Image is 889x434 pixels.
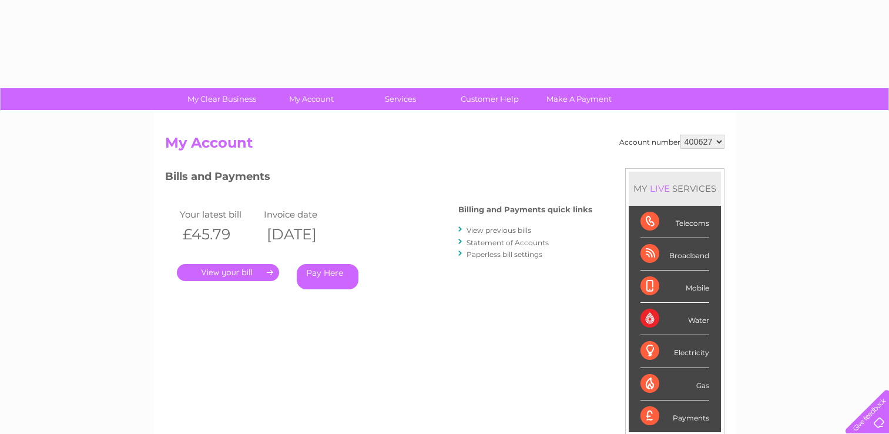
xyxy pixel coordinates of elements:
[467,238,549,247] a: Statement of Accounts
[261,222,345,246] th: [DATE]
[261,206,345,222] td: Invoice date
[177,222,261,246] th: £45.79
[619,135,724,149] div: Account number
[640,400,709,432] div: Payments
[467,250,542,259] a: Paperless bill settings
[458,205,592,214] h4: Billing and Payments quick links
[177,206,261,222] td: Your latest bill
[640,303,709,335] div: Water
[640,335,709,368] div: Electricity
[640,271,709,303] div: Mobile
[441,88,538,110] a: Customer Help
[640,238,709,271] div: Broadband
[297,264,358,289] a: Pay Here
[165,135,724,157] h2: My Account
[640,206,709,238] div: Telecoms
[629,172,721,205] div: MY SERVICES
[165,168,592,189] h3: Bills and Payments
[640,368,709,400] div: Gas
[352,88,449,110] a: Services
[531,88,628,110] a: Make A Payment
[177,264,279,281] a: .
[173,88,270,110] a: My Clear Business
[648,183,672,194] div: LIVE
[467,226,531,235] a: View previous bills
[263,88,360,110] a: My Account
